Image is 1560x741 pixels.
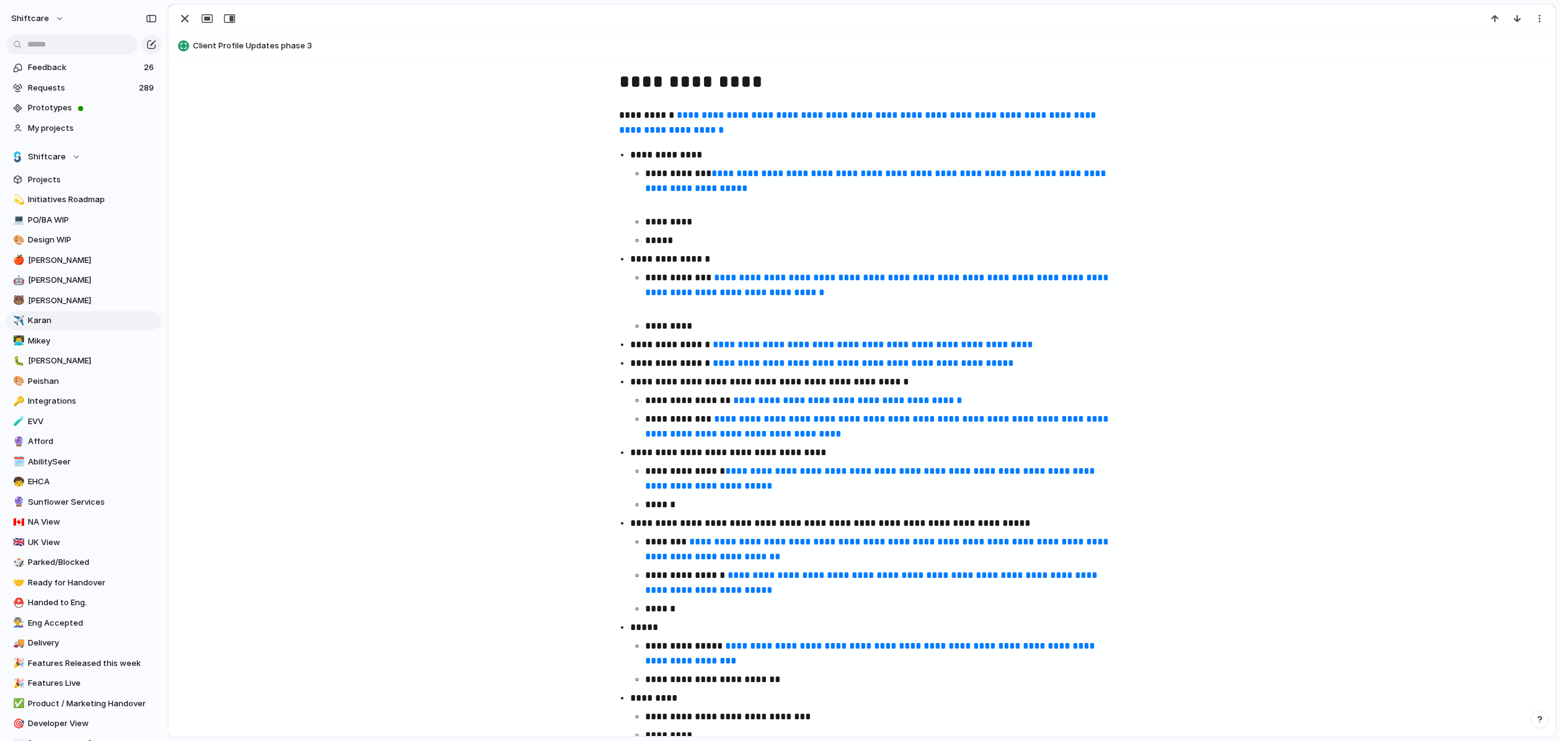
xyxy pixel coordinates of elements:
a: 🎯Developer View [6,714,161,733]
a: 🔮Afford [6,432,161,451]
button: 🗓️ [11,456,24,468]
a: 🧒EHCA [6,473,161,491]
div: 👨‍💻Mikey [6,332,161,350]
button: 💫 [11,193,24,206]
div: 🔮 [13,435,22,449]
a: My projects [6,119,161,138]
div: ✅Product / Marketing Handover [6,694,161,713]
button: 🔮 [11,496,24,508]
a: ✈️Karan [6,311,161,330]
a: 🇨🇦NA View [6,513,161,531]
a: 🤝Ready for Handover [6,574,161,592]
span: Sunflower Services [28,496,157,508]
span: Prototypes [28,102,157,114]
button: 🐻 [11,295,24,307]
div: 🎲Parked/Blocked [6,553,161,572]
div: 🐻 [13,293,22,308]
a: 🧪EVV [6,412,161,431]
span: Ready for Handover [28,577,157,589]
button: 🎨 [11,234,24,246]
button: 🧪 [11,415,24,428]
button: 🎨 [11,375,24,388]
span: EHCA [28,476,157,488]
a: 🔮Sunflower Services [6,493,161,512]
div: 🎲 [13,556,22,570]
a: Requests289 [6,79,161,97]
a: 🤖[PERSON_NAME] [6,271,161,290]
span: Requests [28,82,135,94]
span: EVV [28,415,157,428]
div: 🇨🇦 [13,515,22,530]
a: Prototypes [6,99,161,117]
span: Features Released this week [28,657,157,670]
button: shiftcare [6,9,71,29]
div: 🚚 [13,636,22,650]
div: ✅ [13,696,22,711]
div: ⛑️ [13,596,22,610]
span: Shiftcare [28,151,66,163]
span: Delivery [28,637,157,649]
span: Features Live [28,677,157,690]
a: Feedback26 [6,58,161,77]
span: 289 [139,82,156,94]
button: ⛑️ [11,597,24,609]
div: 🐛 [13,354,22,368]
button: 🎉 [11,677,24,690]
div: 🔮 [13,495,22,509]
span: Feedback [28,61,140,74]
span: Design WIP [28,234,157,246]
div: 🧪 [13,414,22,428]
a: 👨‍🏭Eng Accepted [6,614,161,632]
div: 🎉 [13,656,22,670]
div: 🎉Features Released this week [6,654,161,673]
span: Client Profile Updates phase 3 [193,40,1549,52]
button: 🔑 [11,395,24,407]
span: Handed to Eng. [28,597,157,609]
button: 🇨🇦 [11,516,24,528]
a: 🍎[PERSON_NAME] [6,251,161,270]
a: Projects [6,171,161,189]
span: 26 [144,61,156,74]
button: 🎯 [11,717,24,730]
button: 🐛 [11,355,24,367]
a: 💻PO/BA WIP [6,211,161,229]
div: 👨‍💻 [13,334,22,348]
button: 🍎 [11,254,24,267]
span: Initiatives Roadmap [28,193,157,206]
span: Developer View [28,717,157,730]
a: ⛑️Handed to Eng. [6,593,161,612]
button: 👨‍💻 [11,335,24,347]
span: Karan [28,314,157,327]
span: Parked/Blocked [28,556,157,569]
button: 💻 [11,214,24,226]
div: 🎯 [13,717,22,731]
a: 🚚Delivery [6,634,161,652]
div: 🎨 [13,374,22,388]
button: ✈️ [11,314,24,327]
button: Client Profile Updates phase 3 [174,36,1549,56]
a: 🐛[PERSON_NAME] [6,352,161,370]
a: 💫Initiatives Roadmap [6,190,161,209]
div: 🔑 [13,394,22,409]
span: AbilitySeer [28,456,157,468]
button: 🚚 [11,637,24,649]
span: Integrations [28,395,157,407]
div: 🗓️AbilitySeer [6,453,161,471]
button: 🧒 [11,476,24,488]
div: 🎨 [13,233,22,247]
a: 🇬🇧UK View [6,533,161,552]
span: Eng Accepted [28,617,157,629]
